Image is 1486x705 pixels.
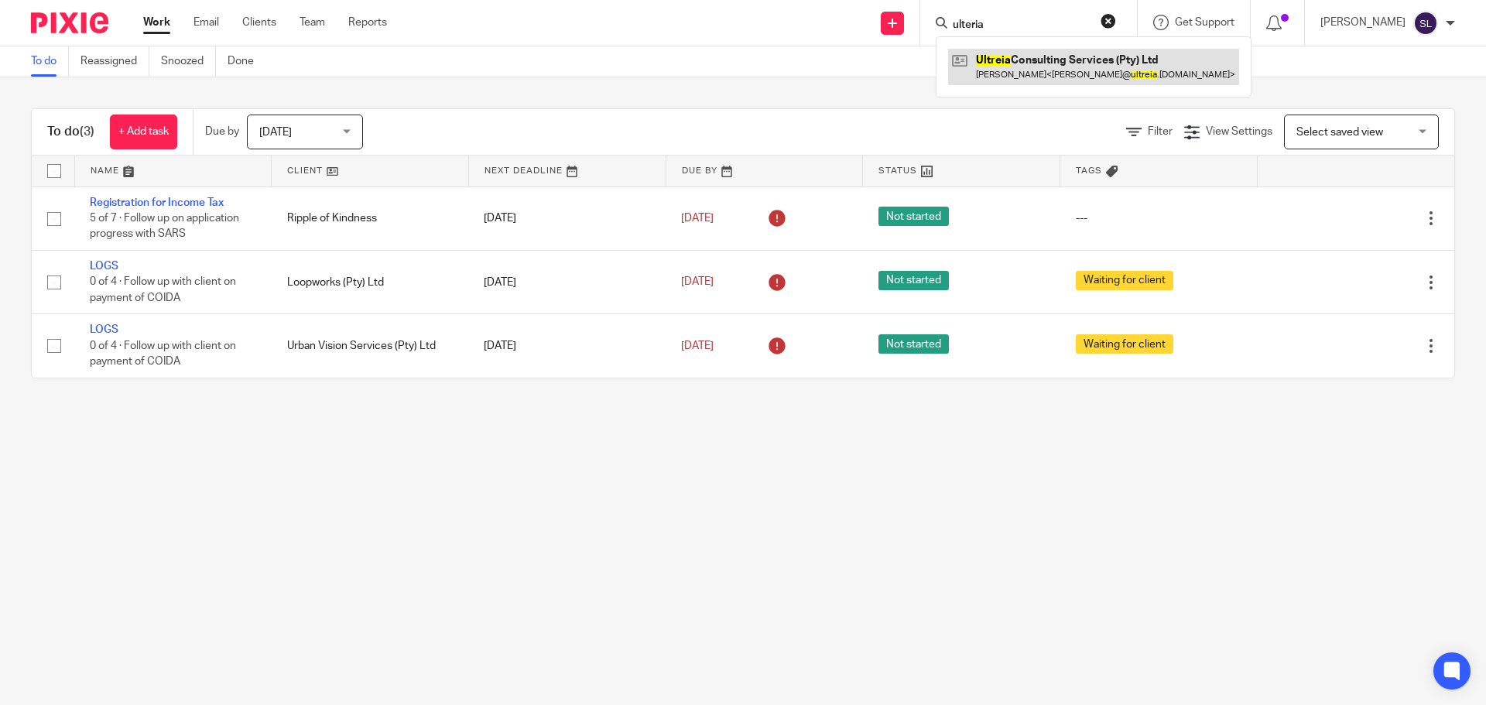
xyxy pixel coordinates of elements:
span: Waiting for client [1076,334,1173,354]
span: (3) [80,125,94,138]
span: 0 of 4 · Follow up with client on payment of COIDA [90,277,236,304]
td: [DATE] [468,314,666,378]
a: LOGS [90,324,118,335]
span: Select saved view [1296,127,1383,138]
span: Waiting for client [1076,271,1173,290]
button: Clear [1101,13,1116,29]
a: Done [228,46,265,77]
span: [DATE] [681,277,714,288]
span: 5 of 7 · Follow up on application progress with SARS [90,213,239,240]
span: Not started [878,334,949,354]
img: svg%3E [1413,11,1438,36]
a: Reports [348,15,387,30]
div: --- [1076,210,1242,226]
a: Email [193,15,219,30]
p: [PERSON_NAME] [1320,15,1406,30]
a: + Add task [110,115,177,149]
a: To do [31,46,69,77]
td: Ripple of Kindness [272,187,469,250]
a: Registration for Income Tax [90,197,224,208]
a: Team [300,15,325,30]
span: Not started [878,207,949,226]
td: Loopworks (Pty) Ltd [272,250,469,313]
span: [DATE] [681,341,714,351]
a: Work [143,15,170,30]
td: [DATE] [468,250,666,313]
a: LOGS [90,261,118,272]
span: [DATE] [259,127,292,138]
span: Get Support [1175,17,1234,28]
input: Search [951,19,1091,33]
span: 0 of 4 · Follow up with client on payment of COIDA [90,341,236,368]
span: Not started [878,271,949,290]
span: Tags [1076,166,1102,175]
span: Filter [1148,126,1173,137]
img: Pixie [31,12,108,33]
span: [DATE] [681,213,714,224]
a: Snoozed [161,46,216,77]
p: Due by [205,124,239,139]
a: Clients [242,15,276,30]
td: Urban Vision Services (Pty) Ltd [272,314,469,378]
a: Reassigned [80,46,149,77]
span: View Settings [1206,126,1272,137]
h1: To do [47,124,94,140]
td: [DATE] [468,187,666,250]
